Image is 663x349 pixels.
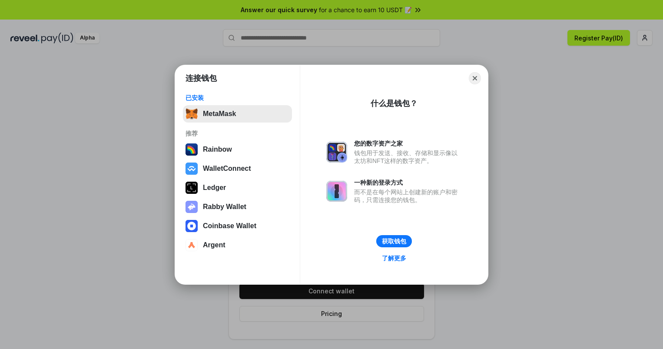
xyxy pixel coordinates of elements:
img: svg+xml,%3Csvg%20fill%3D%22none%22%20height%3D%2233%22%20viewBox%3D%220%200%2035%2033%22%20width%... [186,108,198,120]
div: 一种新的登录方式 [354,179,462,186]
div: Ledger [203,184,226,192]
div: 钱包用于发送、接收、存储和显示像以太坊和NFT这样的数字资产。 [354,149,462,165]
button: 获取钱包 [376,235,412,247]
button: Argent [183,236,292,254]
div: Coinbase Wallet [203,222,256,230]
button: Ledger [183,179,292,196]
div: WalletConnect [203,165,251,173]
img: svg+xml,%3Csvg%20xmlns%3D%22http%3A%2F%2Fwww.w3.org%2F2000%2Fsvg%22%20width%3D%2228%22%20height%3... [186,182,198,194]
img: svg+xml,%3Csvg%20width%3D%2228%22%20height%3D%2228%22%20viewBox%3D%220%200%2028%2028%22%20fill%3D... [186,220,198,232]
div: 推荐 [186,130,289,137]
button: Rainbow [183,141,292,158]
div: 获取钱包 [382,237,406,245]
button: Close [469,72,481,84]
div: 了解更多 [382,254,406,262]
div: MetaMask [203,110,236,118]
button: Rabby Wallet [183,198,292,216]
div: Rainbow [203,146,232,153]
div: 已安装 [186,94,289,102]
img: svg+xml,%3Csvg%20width%3D%2228%22%20height%3D%2228%22%20viewBox%3D%220%200%2028%2028%22%20fill%3D... [186,239,198,251]
div: 您的数字资产之家 [354,140,462,147]
button: WalletConnect [183,160,292,177]
div: 而不是在每个网站上创建新的账户和密码，只需连接您的钱包。 [354,188,462,204]
img: svg+xml,%3Csvg%20xmlns%3D%22http%3A%2F%2Fwww.w3.org%2F2000%2Fsvg%22%20fill%3D%22none%22%20viewBox... [326,181,347,202]
div: Rabby Wallet [203,203,246,211]
div: Argent [203,241,225,249]
div: 什么是钱包？ [371,98,418,109]
img: svg+xml,%3Csvg%20xmlns%3D%22http%3A%2F%2Fwww.w3.org%2F2000%2Fsvg%22%20fill%3D%22none%22%20viewBox... [186,201,198,213]
a: 了解更多 [377,253,411,264]
img: svg+xml,%3Csvg%20width%3D%22120%22%20height%3D%22120%22%20viewBox%3D%220%200%20120%20120%22%20fil... [186,143,198,156]
button: Coinbase Wallet [183,217,292,235]
h1: 连接钱包 [186,73,217,83]
img: svg+xml,%3Csvg%20xmlns%3D%22http%3A%2F%2Fwww.w3.org%2F2000%2Fsvg%22%20fill%3D%22none%22%20viewBox... [326,142,347,163]
button: MetaMask [183,105,292,123]
img: svg+xml,%3Csvg%20width%3D%2228%22%20height%3D%2228%22%20viewBox%3D%220%200%2028%2028%22%20fill%3D... [186,163,198,175]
